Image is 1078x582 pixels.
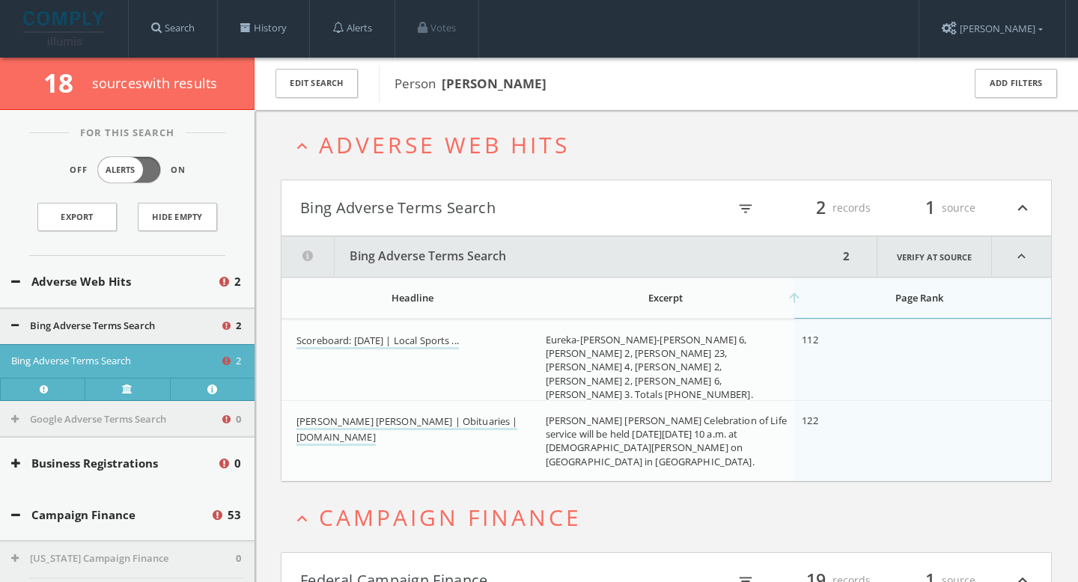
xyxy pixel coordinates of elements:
[228,506,241,524] span: 53
[838,236,854,277] div: 2
[234,273,241,290] span: 2
[877,236,992,277] a: Verify at source
[319,129,570,160] span: Adverse Web Hits
[546,333,753,401] span: Eureka-[PERSON_NAME]-[PERSON_NAME] 6, [PERSON_NAME] 2, [PERSON_NAME] 23, [PERSON_NAME] 4, [PERSON...
[236,412,241,427] span: 0
[69,126,186,141] span: For This Search
[296,291,529,304] div: Headline
[296,414,517,446] a: [PERSON_NAME] [PERSON_NAME] | Obituaries | [DOMAIN_NAME]
[546,414,787,468] span: [PERSON_NAME] [PERSON_NAME] Celebration of Life service will be held [DATE][DATE] 10 a.m. at [DEM...
[11,354,220,369] button: Bing Adverse Terms Search
[319,502,582,533] span: Campaign Finance
[236,551,241,566] span: 0
[85,378,169,400] a: Verify at source
[300,195,666,221] button: Bing Adverse Terms Search
[292,136,312,156] i: expand_less
[11,319,220,334] button: Bing Adverse Terms Search
[236,354,241,369] span: 2
[171,164,186,177] span: On
[281,319,1051,481] div: grid
[11,273,217,290] button: Adverse Web Hits
[975,69,1057,98] button: Add Filters
[11,455,217,472] button: Business Registrations
[809,194,832,221] span: 2
[92,74,218,92] span: source s with results
[737,200,754,217] i: filter_list
[296,334,459,349] a: Scoreboard: [DATE] | Local Sports ...
[546,291,786,304] div: Excerpt
[292,509,312,529] i: expand_less
[395,75,546,92] span: Person
[992,236,1051,277] i: expand_less
[1013,195,1032,221] i: expand_less
[802,414,817,427] span: 122
[281,236,838,277] button: Bing Adverse Terms Search
[275,69,358,98] button: Edit Search
[43,65,86,100] span: 18
[292,132,1052,157] button: expand_lessAdverse Web Hits
[442,75,546,92] b: [PERSON_NAME]
[787,290,802,305] i: arrow_upward
[919,194,942,221] span: 1
[234,455,241,472] span: 0
[292,505,1052,530] button: expand_lessCampaign Finance
[11,506,210,524] button: Campaign Finance
[23,11,107,46] img: illumis
[781,195,871,221] div: records
[886,195,975,221] div: source
[70,164,88,177] span: Off
[11,412,220,427] button: Google Adverse Terms Search
[37,203,117,231] a: Export
[236,319,241,334] span: 2
[802,291,1036,304] div: Page Rank
[11,551,236,566] button: [US_STATE] Campaign Finance
[802,333,817,346] span: 112
[138,203,217,231] button: Hide Empty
